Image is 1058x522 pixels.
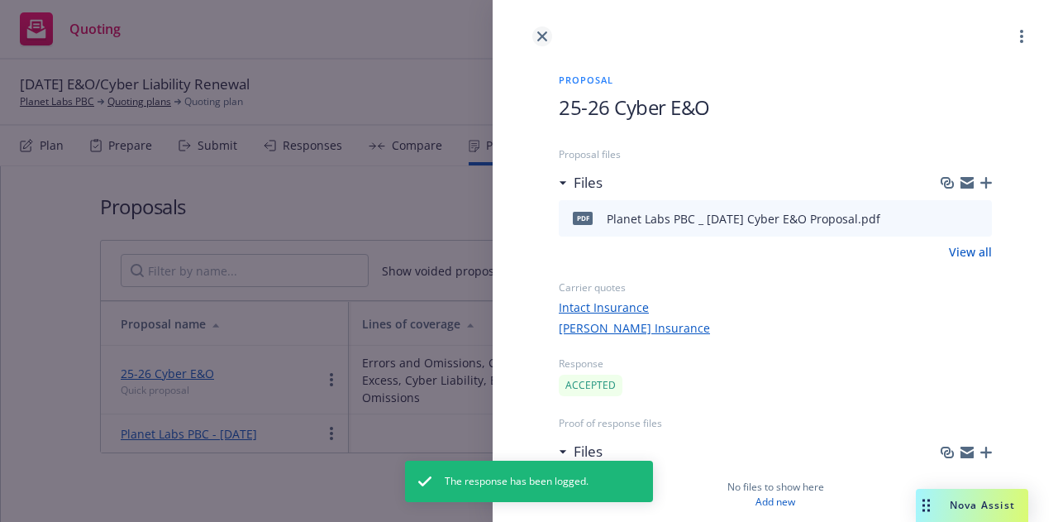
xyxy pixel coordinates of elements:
a: Intact Insurance [559,299,992,316]
a: Add new [755,495,795,510]
button: download file [944,208,957,228]
a: View all [949,243,992,261]
span: Proof of response files [559,416,992,431]
div: Planet Labs PBC _ [DATE] Cyber E&O Proposal.pdf [607,210,880,227]
a: more [1012,26,1032,46]
h1: 25-26 Cyber E&O [559,93,992,121]
button: Nova Assist [916,489,1028,522]
button: preview file [970,208,985,228]
span: Response [559,357,992,371]
h3: Files [574,441,603,462]
span: Proposal [559,73,992,87]
span: The response has been logged. [445,474,589,489]
h3: Files [574,172,603,194]
div: Files [559,441,603,462]
span: No files to show here [727,480,824,495]
span: ACCEPTED [565,378,616,393]
span: Carrier quotes [559,280,992,295]
span: Proposal files [559,147,992,162]
div: Files [559,172,603,194]
div: Drag to move [916,489,936,522]
a: [PERSON_NAME] Insurance [559,319,992,337]
a: close [532,26,552,46]
span: Nova Assist [950,498,1015,512]
span: pdf [573,212,593,224]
